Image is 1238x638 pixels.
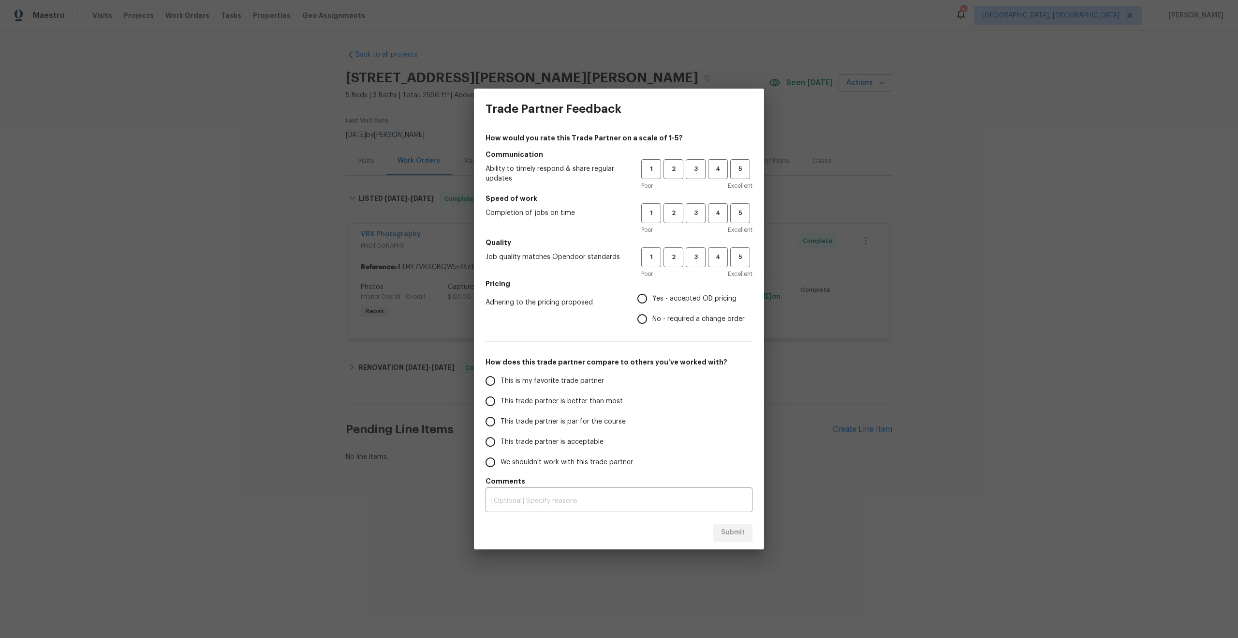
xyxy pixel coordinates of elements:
span: 5 [731,252,749,263]
button: 1 [641,247,661,267]
span: Poor [641,181,653,191]
button: 3 [686,203,706,223]
span: We shouldn't work with this trade partner [501,457,633,468]
span: 3 [687,164,705,175]
button: 1 [641,203,661,223]
span: 1 [642,208,660,219]
span: 2 [664,252,682,263]
span: Poor [641,225,653,235]
span: Completion of jobs on time [486,208,626,218]
span: Excellent [728,269,752,279]
button: 5 [730,247,750,267]
div: Pricing [637,289,752,329]
button: 4 [708,247,728,267]
button: 2 [663,203,683,223]
button: 1 [641,159,661,179]
span: 2 [664,164,682,175]
span: This is my favorite trade partner [501,376,604,386]
h3: Trade Partner Feedback [486,102,621,116]
span: This trade partner is acceptable [501,437,604,447]
span: 2 [664,208,682,219]
h5: Comments [486,476,752,486]
button: 2 [663,159,683,179]
button: 4 [708,159,728,179]
span: 4 [709,208,727,219]
span: Poor [641,269,653,279]
button: 4 [708,203,728,223]
span: This trade partner is par for the course [501,417,626,427]
h5: Speed of work [486,194,752,203]
span: 1 [642,252,660,263]
h5: Pricing [486,279,752,289]
span: 5 [731,164,749,175]
span: 4 [709,252,727,263]
span: 3 [687,208,705,219]
button: 2 [663,247,683,267]
h5: Communication [486,150,752,159]
span: Excellent [728,181,752,191]
span: 3 [687,252,705,263]
button: 5 [730,159,750,179]
span: Excellent [728,225,752,235]
div: How does this trade partner compare to others you’ve worked with? [486,371,752,472]
span: Job quality matches Opendoor standards [486,252,626,262]
span: Adhering to the pricing proposed [486,298,622,307]
h4: How would you rate this Trade Partner on a scale of 1-5? [486,133,752,143]
span: 5 [731,208,749,219]
span: Yes - accepted OD pricing [652,294,737,304]
span: No - required a change order [652,314,745,324]
span: This trade partner is better than most [501,396,623,407]
span: Ability to timely respond & share regular updates [486,164,626,183]
button: 3 [686,247,706,267]
h5: Quality [486,238,752,247]
span: 4 [709,164,727,175]
h5: How does this trade partner compare to others you’ve worked with? [486,357,752,367]
button: 3 [686,159,706,179]
button: 5 [730,203,750,223]
span: 1 [642,164,660,175]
